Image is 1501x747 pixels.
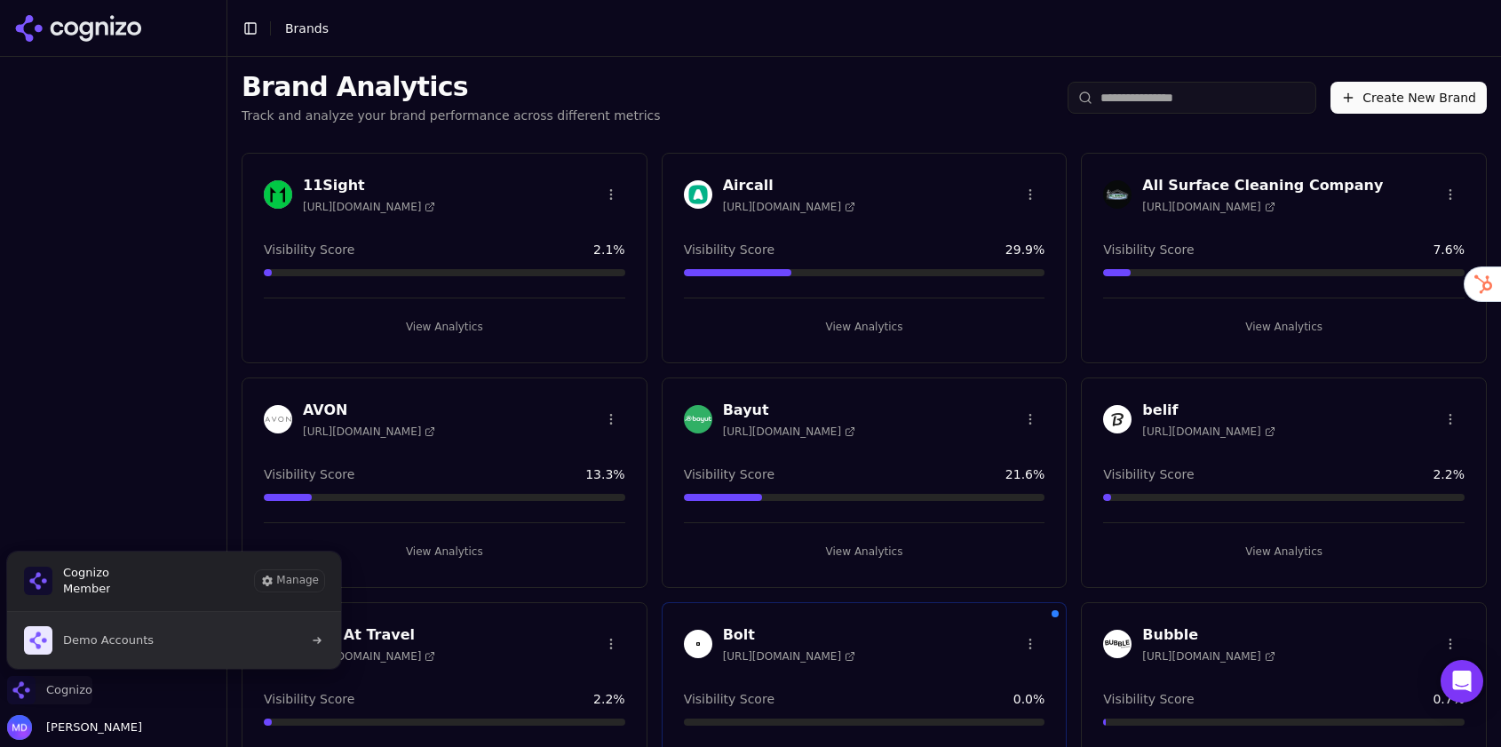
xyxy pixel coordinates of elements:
img: All Surface Cleaning Company [1103,180,1132,209]
h3: All Surface Cleaning Company [1142,175,1383,196]
div: List of all organization memberships [6,611,342,669]
span: Brands [285,21,329,36]
button: View Analytics [684,537,1045,566]
button: View Analytics [264,313,625,341]
span: [URL][DOMAIN_NAME] [723,649,855,664]
button: Close organization switcher [7,676,92,704]
h3: Aircall [723,175,855,196]
span: 7.6 % [1433,241,1465,258]
span: [URL][DOMAIN_NAME] [303,649,435,664]
span: Visibility Score [1103,241,1194,258]
h3: belif [1142,400,1275,421]
img: Melissa Dowd [7,715,32,740]
span: Visibility Score [684,465,774,483]
p: Track and analyze your brand performance across different metrics [242,107,661,124]
h3: Bayut [723,400,855,421]
button: Open user button [7,715,142,740]
span: [URL][DOMAIN_NAME] [303,425,435,439]
button: View Analytics [1103,313,1465,341]
img: 11Sight [264,180,292,209]
span: 2.2 % [593,690,625,708]
span: Member [63,581,110,597]
button: Create New Brand [1330,82,1487,114]
h3: Best At Travel [303,624,435,646]
span: [URL][DOMAIN_NAME] [1142,425,1275,439]
span: Cognizo [63,565,110,581]
span: Visibility Score [684,241,774,258]
h3: Bolt [723,624,855,646]
span: 21.6 % [1005,465,1044,483]
span: [URL][DOMAIN_NAME] [1142,200,1275,214]
span: [URL][DOMAIN_NAME] [723,200,855,214]
h3: AVON [303,400,435,421]
span: Visibility Score [264,241,354,258]
h3: Bubble [1142,624,1275,646]
span: Visibility Score [264,465,354,483]
span: Visibility Score [264,690,354,708]
span: 0.7 % [1433,690,1465,708]
span: 13.3 % [585,465,624,483]
img: Cognizo [7,676,36,704]
nav: breadcrumb [285,20,329,37]
button: Manage [255,570,324,592]
div: Open Intercom Messenger [1441,660,1483,703]
span: [URL][DOMAIN_NAME] [1142,649,1275,664]
span: 29.9 % [1005,241,1044,258]
img: Aircall [684,180,712,209]
div: Cognizo is active [7,552,341,669]
span: [PERSON_NAME] [39,719,142,735]
span: [URL][DOMAIN_NAME] [723,425,855,439]
img: belif [1103,405,1132,433]
button: View Analytics [1103,537,1465,566]
img: Bubble [1103,630,1132,658]
span: 2.1 % [593,241,625,258]
h3: 11Sight [303,175,435,196]
span: Cognizo [46,682,92,698]
button: View Analytics [264,537,625,566]
button: View Analytics [684,313,1045,341]
span: [URL][DOMAIN_NAME] [303,200,435,214]
img: AVON [264,405,292,433]
img: Demo Accounts [24,626,52,655]
img: Bolt [684,630,712,658]
span: 2.2 % [1433,465,1465,483]
h1: Brand Analytics [242,71,661,103]
span: Visibility Score [1103,465,1194,483]
img: Bayut [684,405,712,433]
span: Visibility Score [684,690,774,708]
span: Demo Accounts [63,632,154,648]
img: Cognizo [24,567,52,595]
span: 0.0 % [1013,690,1045,708]
span: Visibility Score [1103,690,1194,708]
